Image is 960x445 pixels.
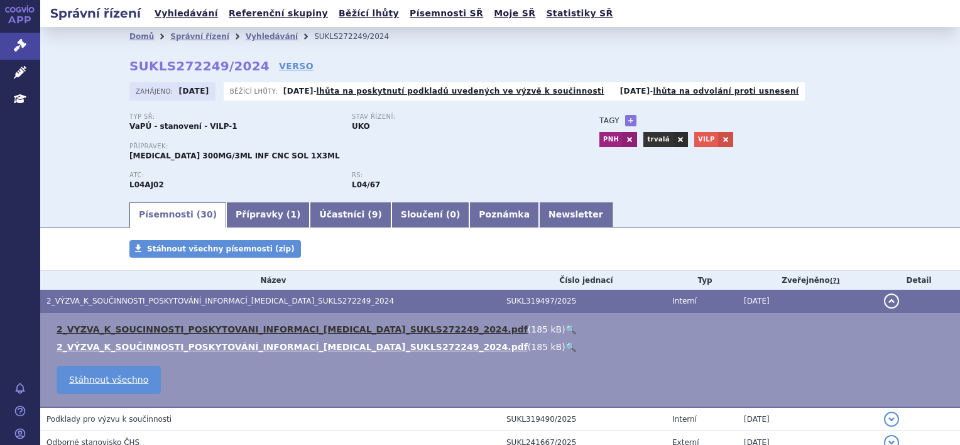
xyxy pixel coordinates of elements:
span: 30 [200,209,212,219]
a: Účastníci (9) [310,202,391,228]
span: Zahájeno: [136,86,175,96]
a: PNH [599,132,622,147]
p: RS: [352,172,562,179]
p: - [620,86,799,96]
th: Název [40,271,500,290]
a: Domů [129,32,154,41]
a: 2_VYZVA_K_SOUCINNOSTI_POSKYTOVANI_INFORMACI_[MEDICAL_DATA]_SUKLS272249_2024.pdf [57,324,528,334]
a: Vyhledávání [246,32,298,41]
span: 2_VÝZVA_K_SOUČINNOSTI_POSKYTOVÁNÍ_INFORMACÍ_ULTOMIRIS_SUKLS272249_2024 [46,297,394,305]
span: 9 [372,209,378,219]
a: VERSO [279,60,314,72]
a: trvalá [643,132,673,147]
a: lhůta na poskytnutí podkladů uvedených ve výzvě k součinnosti [317,87,604,96]
a: Běžící lhůty [335,5,403,22]
a: Stáhnout všechny písemnosti (zip) [129,240,301,258]
strong: ravulizumab [352,180,380,189]
span: Podklady pro výzvu k součinnosti [46,415,172,424]
span: 0 [450,209,456,219]
li: ( ) [57,341,947,353]
abbr: (?) [830,277,840,285]
strong: UKO [352,122,370,131]
h3: Tagy [599,113,619,128]
a: Referenční skupiny [225,5,332,22]
strong: RAVULIZUMAB [129,180,164,189]
strong: VaPÚ - stanovení - VILP-1 [129,122,237,131]
span: Běžící lhůty: [230,86,280,96]
a: Správní řízení [170,32,229,41]
span: Stáhnout všechny písemnosti (zip) [147,244,295,253]
a: Poznámka [469,202,539,228]
th: Detail [878,271,960,290]
a: Sloučení (0) [391,202,469,228]
p: Přípravek: [129,143,574,150]
th: Číslo jednací [500,271,666,290]
a: 2_VÝZVA_K_SOUČINNOSTI_POSKYTOVÁNÍ_INFORMACÍ_[MEDICAL_DATA]_SUKLS272249_2024.pdf [57,342,528,352]
span: 1 [290,209,297,219]
span: [MEDICAL_DATA] 300MG/3ML INF CNC SOL 1X3ML [129,151,340,160]
li: SUKLS272249/2024 [314,27,405,46]
strong: SUKLS272249/2024 [129,58,270,74]
a: + [625,115,636,126]
a: Písemnosti SŘ [406,5,487,22]
strong: [DATE] [283,87,314,96]
a: Přípravky (1) [226,202,310,228]
span: Interní [672,415,697,424]
span: Interní [672,297,697,305]
a: Statistiky SŘ [542,5,616,22]
td: [DATE] [738,407,878,431]
span: 185 kB [531,324,562,334]
a: Moje SŘ [490,5,539,22]
a: Stáhnout všechno [57,366,161,394]
button: detail [884,412,899,427]
strong: [DATE] [179,87,209,96]
a: lhůta na odvolání proti usnesení [653,87,799,96]
button: detail [884,294,899,309]
li: ( ) [57,323,947,336]
span: 185 kB [531,342,562,352]
a: Písemnosti (30) [129,202,226,228]
a: Vyhledávání [151,5,222,22]
a: VILP [694,132,718,147]
td: SUKL319497/2025 [500,290,666,313]
a: Newsletter [539,202,613,228]
th: Typ [666,271,738,290]
th: Zveřejněno [738,271,878,290]
p: Typ SŘ: [129,113,339,121]
td: [DATE] [738,290,878,313]
p: - [283,86,604,96]
p: ATC: [129,172,339,179]
a: 🔍 [565,324,576,334]
a: 🔍 [565,342,576,352]
td: SUKL319490/2025 [500,407,666,431]
h2: Správní řízení [40,4,151,22]
p: Stav řízení: [352,113,562,121]
strong: [DATE] [620,87,650,96]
